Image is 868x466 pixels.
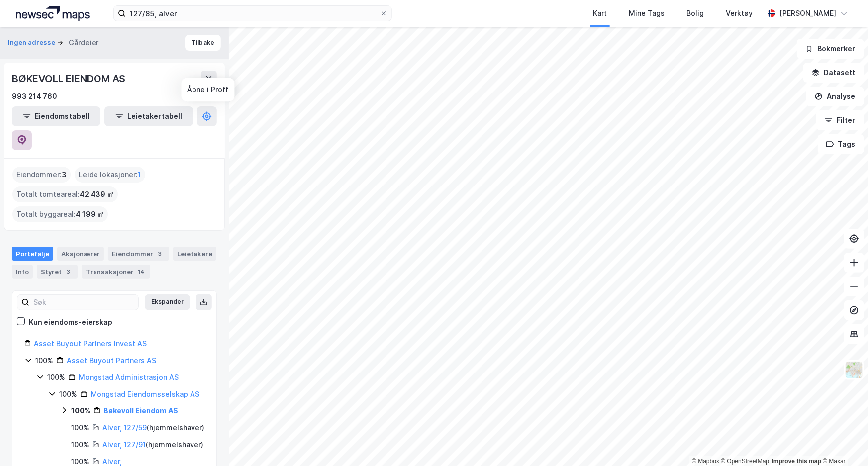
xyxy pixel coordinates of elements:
div: Info [12,265,33,279]
div: Kun eiendoms-eierskap [29,316,112,328]
div: 993 214 760 [12,91,57,102]
div: Kart [593,7,607,19]
span: 42 439 ㎡ [80,188,114,200]
div: [PERSON_NAME] [779,7,836,19]
div: Bolig [686,7,704,19]
button: Filter [816,110,864,130]
iframe: Chat Widget [818,418,868,466]
div: Leide lokasjoner : [75,167,145,183]
button: Bokmerker [797,39,864,59]
input: Søk på adresse, matrikkel, gårdeiere, leietakere eller personer [126,6,380,21]
button: Analyse [806,87,864,106]
div: Leietakere [173,247,216,261]
button: Datasett [803,63,864,83]
button: Eiendomstabell [12,106,100,126]
div: Transaksjoner [82,265,150,279]
div: ( hjemmelshaver ) [102,422,204,434]
a: Mapbox [692,458,719,465]
a: Alver, 127/59 [102,423,147,432]
div: 3 [155,249,165,259]
div: Eiendommer : [12,167,71,183]
div: Aksjonærer [57,247,104,261]
div: 3 [64,267,74,277]
a: OpenStreetMap [721,458,770,465]
img: Z [845,361,864,379]
a: Bøkevoll Eiendom AS [103,406,178,415]
span: 4 199 ㎡ [76,208,104,220]
div: 100% [59,388,77,400]
div: Kontrollprogram for chat [818,418,868,466]
span: 1 [138,169,141,181]
div: 100% [71,422,89,434]
a: Alver, 127/91 [102,440,146,449]
button: Ekspander [145,294,190,310]
a: Mongstad Eiendomsselskap AS [91,390,199,398]
div: BØKEVOLL EIENDOM AS [12,71,127,87]
button: Leietakertabell [104,106,193,126]
div: 14 [136,267,146,277]
div: Verktøy [726,7,753,19]
div: Gårdeier [69,37,98,49]
div: ( hjemmelshaver ) [102,439,203,451]
button: Tilbake [185,35,221,51]
div: 100% [35,355,53,367]
div: 100% [71,405,90,417]
a: Improve this map [772,458,821,465]
button: Tags [818,134,864,154]
span: 3 [62,169,67,181]
a: Asset Buyout Partners Invest AS [34,339,147,348]
button: Ingen adresse [8,38,57,48]
div: 100% [47,372,65,383]
div: Mine Tags [629,7,665,19]
div: Totalt byggareal : [12,206,108,222]
a: Asset Buyout Partners AS [67,356,156,365]
div: Styret [37,265,78,279]
input: Søk [29,295,138,310]
div: Totalt tomteareal : [12,186,118,202]
div: Portefølje [12,247,53,261]
div: Eiendommer [108,247,169,261]
img: logo.a4113a55bc3d86da70a041830d287a7e.svg [16,6,90,21]
div: 100% [71,439,89,451]
a: Mongstad Administrasjon AS [79,373,179,381]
